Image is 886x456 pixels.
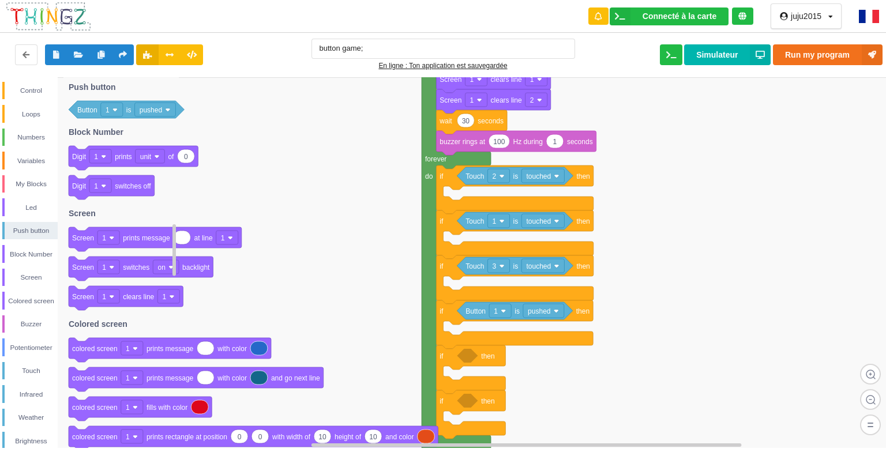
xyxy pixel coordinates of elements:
[526,217,551,225] text: touched
[465,307,486,315] text: Button
[440,307,444,315] text: if
[576,172,590,180] text: then
[5,295,58,307] div: Colored screen
[440,172,444,180] text: if
[162,293,166,301] text: 1
[513,138,543,146] text: Hz during
[72,153,87,161] text: Digit
[168,153,174,161] text: of
[126,433,130,441] text: 1
[140,106,162,114] text: pushed
[610,7,729,25] div: Ta base fonctionne bien !
[494,307,498,315] text: 1
[157,263,165,272] text: on
[69,82,116,92] text: Push button
[5,108,58,120] div: Loops
[102,234,106,242] text: 1
[493,138,505,146] text: 100
[72,182,87,190] text: Digit
[470,96,474,104] text: 1
[526,262,551,270] text: touched
[493,217,497,225] text: 1
[221,234,225,242] text: 1
[385,433,414,441] text: and color
[440,76,461,84] text: Screen
[217,345,247,353] text: with color
[791,12,821,20] div: juju2015
[5,131,58,143] div: Numbers
[5,155,58,167] div: Variables
[5,365,58,376] div: Touch
[102,293,106,301] text: 1
[126,106,132,114] text: is
[465,217,484,225] text: Touch
[567,138,593,146] text: seconds
[271,374,320,382] text: and go next line
[465,172,484,180] text: Touch
[5,248,58,260] div: Block Number
[440,262,444,270] text: if
[182,263,210,272] text: backlight
[530,76,534,84] text: 1
[660,44,682,65] button: Ouvrir le moniteur
[470,76,474,84] text: 1
[643,12,716,20] div: Connecté à la carte
[478,117,504,125] text: seconds
[493,262,497,270] text: 3
[147,404,187,412] text: fills with color
[493,172,497,180] text: 2
[732,7,753,25] div: Tu es connecté au serveur de création de Thingz
[515,307,520,315] text: is
[576,307,590,315] text: then
[115,182,151,190] text: switches off
[684,44,771,65] button: Simulateur
[576,217,590,225] text: then
[5,225,58,236] div: Push button
[440,217,444,225] text: if
[481,397,494,405] text: then
[773,44,883,65] button: Run my program
[194,234,213,242] text: at line
[147,433,227,441] text: prints rectangle at position
[530,96,534,104] text: 2
[5,1,92,32] img: thingz_logo.png
[859,10,879,23] img: fr.png
[72,263,94,272] text: Screen
[481,352,494,360] text: then
[77,106,97,114] text: Button
[147,345,194,353] text: prints message
[425,172,433,180] text: do
[106,106,110,114] text: 1
[123,293,154,301] text: clears line
[5,389,58,400] div: Infrared
[69,127,123,137] text: Block Number
[439,117,452,125] text: wait
[553,138,557,146] text: 1
[5,202,58,213] div: Led
[72,374,118,382] text: colored screen
[440,397,444,405] text: if
[335,433,362,441] text: height of
[126,345,130,353] text: 1
[5,342,58,353] div: Potentiometer
[526,172,551,180] text: touched
[491,76,522,84] text: clears line
[72,345,118,353] text: colored screen
[462,117,470,125] text: 30
[369,433,377,441] text: 10
[123,263,149,272] text: switches
[94,182,98,190] text: 1
[126,374,130,382] text: 1
[72,234,94,242] text: Screen
[528,307,550,315] text: pushed
[513,172,519,180] text: is
[69,319,127,329] text: Colored screen
[115,153,132,161] text: prints
[238,433,242,441] text: 0
[440,138,485,146] text: buzzer rings at
[5,178,58,190] div: My Blocks
[5,318,58,330] div: Buzzer
[94,153,98,161] text: 1
[272,433,311,441] text: with width of
[69,209,96,218] text: Screen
